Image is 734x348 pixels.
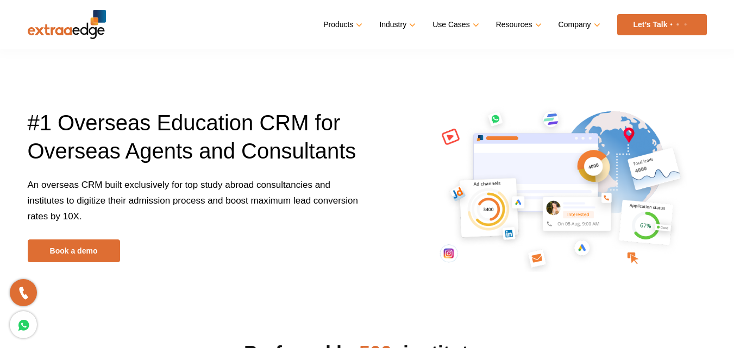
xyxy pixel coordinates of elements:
img: overseas-education-crm [417,91,700,280]
a: Use Cases [432,17,476,33]
p: An overseas CRM built exclusively for top study abroad consultancies and institutes to digitize t... [28,177,359,239]
h1: #1 Overseas Education CRM for Overseas Agents and Consultants [28,109,359,177]
a: Book a demo [28,239,120,262]
a: Resources [496,17,539,33]
a: Company [559,17,598,33]
a: Products [323,17,360,33]
a: Industry [379,17,413,33]
a: Let’s Talk [617,14,707,35]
